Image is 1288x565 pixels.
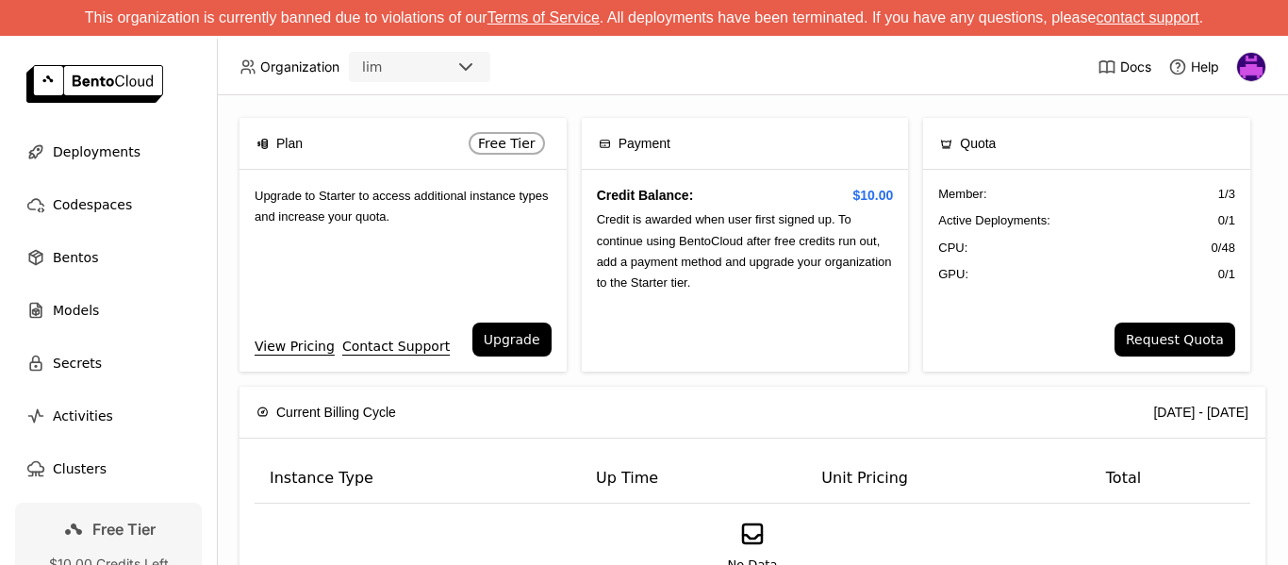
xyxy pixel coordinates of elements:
[342,336,450,357] a: Contact Support
[92,520,156,539] span: Free Tier
[1091,454,1250,504] th: Total
[1096,9,1198,25] a: contact support
[1120,58,1151,75] span: Docs
[15,450,202,488] a: Clusters
[26,65,163,103] img: logo
[806,454,1090,504] th: Unit Pricing
[255,336,335,357] a: View Pricing
[53,405,113,427] span: Activities
[362,58,382,76] div: lim
[938,265,968,284] span: GPU:
[1212,239,1235,258] span: 0 / 48
[53,246,98,269] span: Bentos
[478,136,536,151] span: Free Tier
[255,189,548,224] span: Upgrade to Starter to access additional instance types and increase your quota.
[487,9,600,25] a: Terms of Service
[1191,58,1219,75] span: Help
[53,457,107,480] span: Clusters
[1218,185,1235,204] span: 1 / 3
[15,186,202,224] a: Codespaces
[597,185,894,206] h4: Credit Balance:
[1098,58,1151,76] a: Docs
[938,211,1050,230] span: Active Deployments :
[581,454,806,504] th: Up Time
[15,344,202,382] a: Secrets
[260,58,339,75] span: Organization
[1237,53,1265,81] img: nora lim
[53,352,102,374] span: Secrets
[276,402,396,423] span: Current Billing Cycle
[1218,265,1235,284] span: 0 / 1
[15,133,202,171] a: Deployments
[15,291,202,329] a: Models
[938,185,986,204] span: Member :
[1218,211,1235,230] span: 0 / 1
[1153,402,1248,423] div: [DATE] - [DATE]
[53,141,140,163] span: Deployments
[852,185,893,206] span: $10.00
[1168,58,1219,76] div: Help
[619,133,670,154] span: Payment
[384,58,386,77] input: Selected lim.
[1115,323,1235,357] button: Request Quota
[53,299,99,322] span: Models
[472,323,552,357] button: Upgrade
[938,239,967,258] span: CPU:
[255,454,581,504] th: Instance Type
[15,397,202,435] a: Activities
[597,212,892,290] span: Credit is awarded when user first signed up. To continue using BentoCloud after free credits run ...
[15,239,202,276] a: Bentos
[276,133,303,154] span: Plan
[960,133,996,154] span: Quota
[53,193,132,216] span: Codespaces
